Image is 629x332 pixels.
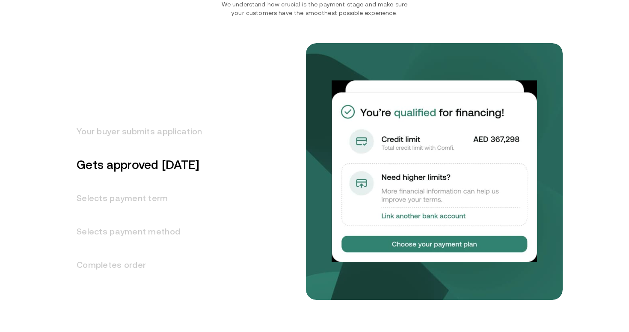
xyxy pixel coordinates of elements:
h3: Selects payment method [66,215,202,248]
h3: Completes order [66,248,202,282]
h3: Selects payment term [66,181,202,215]
h3: Gets approved [DATE] [66,148,202,181]
img: Gets approved in 1 day [332,80,537,262]
h3: Your buyer submits application [66,115,202,148]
